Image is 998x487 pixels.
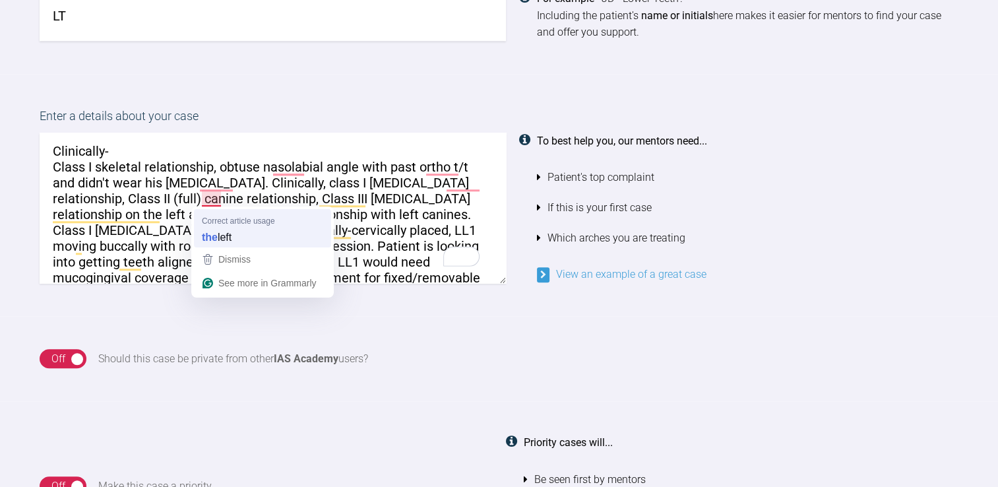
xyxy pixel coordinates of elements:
label: Enter a details about your case [40,107,958,133]
a: View an example of a great case [537,268,706,280]
li: Patient's top complaint [537,162,959,193]
strong: name or initials [641,9,713,22]
div: Off [51,350,65,368]
li: Which arches you are treating [537,223,959,253]
strong: IAS Academy [274,352,338,365]
strong: To best help you, our mentors need... [537,135,707,147]
textarea: To enrich screen reader interactions, please activate Accessibility in Grammarly extension settings [40,133,506,283]
li: If this is your first case [537,193,959,223]
div: Should this case be private from other users? [98,350,368,368]
strong: Priority cases will... [524,436,613,449]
